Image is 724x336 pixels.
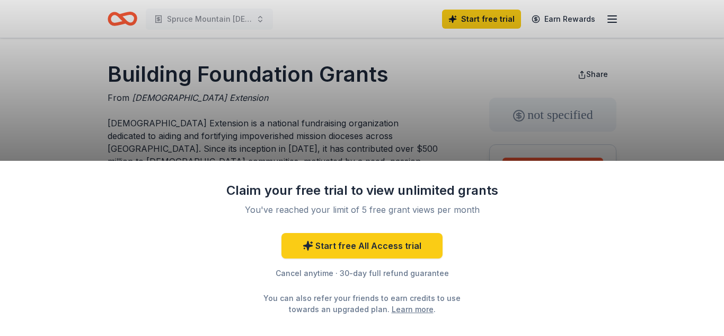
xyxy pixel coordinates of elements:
[224,182,500,199] div: Claim your free trial to view unlimited grants
[392,304,434,315] a: Learn more
[237,203,487,216] div: You've reached your limit of 5 free grant views per month
[254,292,470,315] div: You can also refer your friends to earn credits to use towards an upgraded plan. .
[224,267,500,280] div: Cancel anytime · 30-day full refund guarantee
[281,233,443,259] a: Start free All Access trial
